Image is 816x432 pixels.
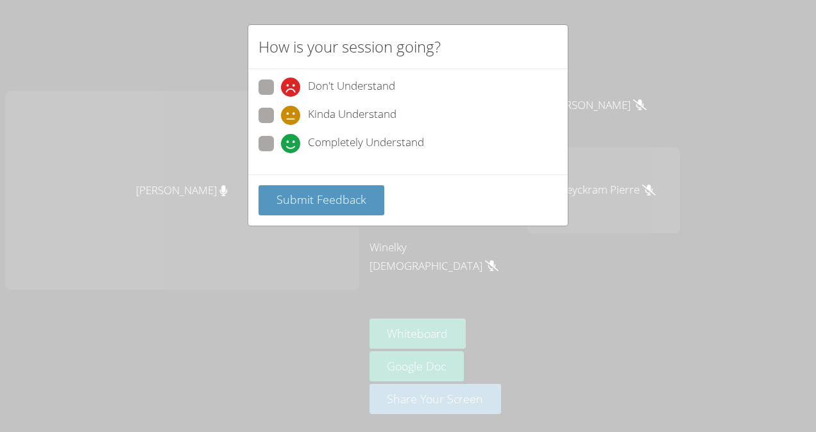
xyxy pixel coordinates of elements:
span: Submit Feedback [276,192,366,207]
span: Completely Understand [308,134,424,153]
h2: How is your session going? [259,35,441,58]
span: Don't Understand [308,78,395,97]
button: Submit Feedback [259,185,384,215]
span: Kinda Understand [308,106,396,125]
